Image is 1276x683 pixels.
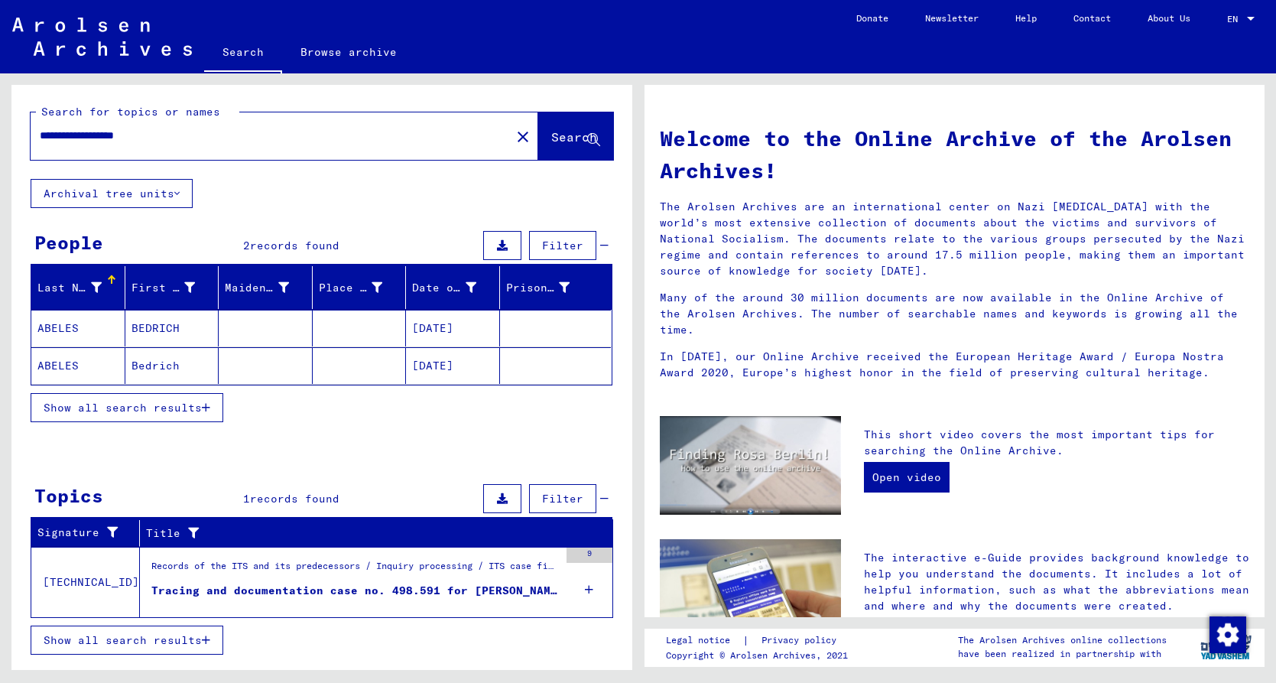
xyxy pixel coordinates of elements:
mat-header-cell: Place of Birth [313,266,407,309]
a: Privacy policy [749,633,855,649]
div: Last Name [37,275,125,300]
button: Clear [508,121,538,151]
a: Open e-Guide [864,617,963,648]
button: Show all search results [31,626,223,655]
button: Filter [529,484,596,513]
a: Browse archive [282,34,415,70]
div: | [666,633,855,649]
div: Signature [37,521,139,545]
mat-cell: ABELES [31,310,125,346]
div: First Name [131,275,219,300]
a: Search [204,34,282,73]
span: records found [250,492,339,506]
p: The Arolsen Archives are an international center on Nazi [MEDICAL_DATA] with the world’s most ext... [660,199,1250,279]
button: Search [538,112,613,160]
span: 2 [243,239,250,252]
p: Copyright © Arolsen Archives, 2021 [666,649,855,662]
div: Place of Birth [319,275,406,300]
img: Change consent [1209,616,1246,653]
div: Prisoner # [506,280,570,296]
mat-header-cell: Maiden Name [219,266,313,309]
button: Show all search results [31,393,223,422]
span: Show all search results [44,401,202,415]
span: records found [250,239,339,252]
p: The interactive e-Guide provides background knowledge to help you understand the documents. It in... [864,550,1249,614]
div: Place of Birth [319,280,383,296]
div: 9 [567,548,612,563]
mat-cell: Bedrich [125,347,219,384]
td: [TECHNICAL_ID] [31,547,140,617]
mat-label: Search for topics or names [41,105,220,119]
span: Filter [542,239,583,252]
p: This short video covers the most important tips for searching the Online Archive. [864,427,1249,459]
p: have been realized in partnership with [958,647,1167,661]
mat-header-cell: Last Name [31,266,125,309]
span: Filter [542,492,583,506]
div: Tracing and documentation case no. 498.591 for [PERSON_NAME] born [DEMOGRAPHIC_DATA] [151,583,559,599]
a: Open video [864,462,950,493]
p: Many of the around 30 million documents are now available in the Online Archive of the Arolsen Ar... [660,290,1250,338]
mat-cell: [DATE] [406,310,500,346]
mat-cell: ABELES [31,347,125,384]
div: Title [146,521,594,545]
mat-icon: close [514,128,532,146]
img: Arolsen_neg.svg [12,18,192,56]
p: The Arolsen Archives online collections [958,633,1167,647]
div: Records of the ITS and its predecessors / Inquiry processing / ITS case files as of 1947 / Reposi... [151,559,559,581]
h1: Welcome to the Online Archive of the Arolsen Archives! [660,122,1250,187]
div: Title [146,525,575,542]
div: Date of Birth [412,275,499,300]
a: Legal notice [666,633,742,649]
img: yv_logo.png [1197,628,1255,666]
div: Last Name [37,280,102,296]
span: EN [1227,14,1244,24]
div: People [34,229,103,256]
div: Topics [34,482,103,509]
mat-header-cell: First Name [125,266,219,309]
button: Filter [529,231,596,260]
button: Archival tree units [31,179,193,208]
mat-header-cell: Date of Birth [406,266,500,309]
img: video.jpg [660,416,841,515]
span: Search [551,129,597,145]
div: Maiden Name [225,280,289,296]
mat-cell: BEDRICH [125,310,219,346]
p: In [DATE], our Online Archive received the European Heritage Award / Europa Nostra Award 2020, Eu... [660,349,1250,381]
div: Maiden Name [225,275,312,300]
div: First Name [131,280,196,296]
mat-header-cell: Prisoner # [500,266,612,309]
img: eguide.jpg [660,539,841,660]
div: Prisoner # [506,275,593,300]
div: Date of Birth [412,280,476,296]
mat-cell: [DATE] [406,347,500,384]
div: Signature [37,525,120,541]
span: Show all search results [44,633,202,647]
span: 1 [243,492,250,506]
